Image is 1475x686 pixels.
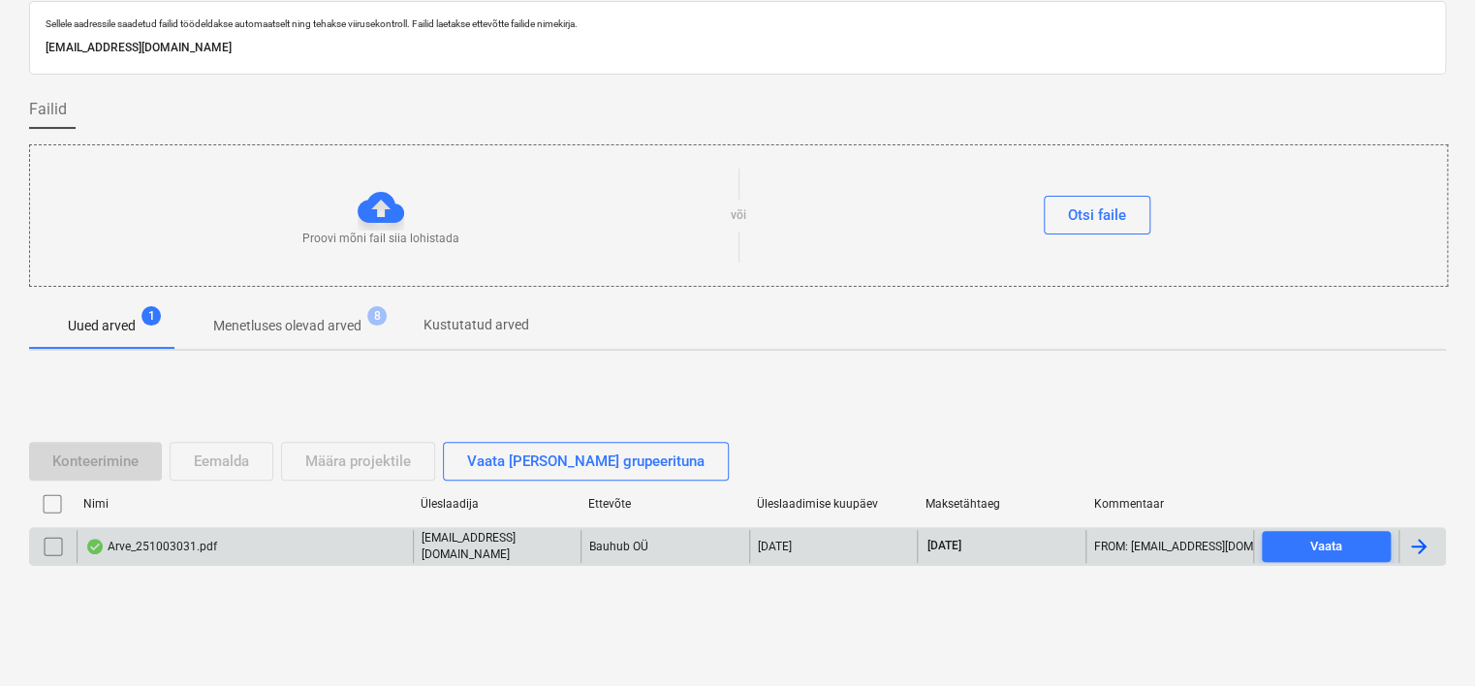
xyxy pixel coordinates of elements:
[141,306,161,326] span: 1
[85,539,217,554] div: Arve_251003031.pdf
[420,497,573,511] div: Üleslaadija
[467,449,705,474] div: Vaata [PERSON_NAME] grupeerituna
[731,207,746,224] p: või
[926,538,963,554] span: [DATE]
[46,38,1429,58] p: [EMAIL_ADDRESS][DOMAIN_NAME]
[46,17,1429,30] p: Sellele aadressile saadetud failid töödeldakse automaatselt ning tehakse viirusekontroll. Failid ...
[1310,536,1342,558] div: Vaata
[302,231,459,247] p: Proovi mõni fail siia lohistada
[926,497,1079,511] div: Maksetähtaeg
[1044,196,1150,234] button: Otsi faile
[367,306,387,326] span: 8
[1068,203,1126,228] div: Otsi faile
[424,315,529,335] p: Kustutatud arved
[443,442,729,481] button: Vaata [PERSON_NAME] grupeerituna
[29,98,67,121] span: Failid
[29,144,1448,287] div: Proovi mõni fail siia lohistadavõiOtsi faile
[83,497,404,511] div: Nimi
[588,497,741,511] div: Ettevõte
[581,530,748,563] div: Bauhub OÜ
[757,497,910,511] div: Üleslaadimise kuupäev
[422,530,573,563] p: [EMAIL_ADDRESS][DOMAIN_NAME]
[1093,497,1246,511] div: Kommentaar
[1262,531,1391,562] button: Vaata
[68,316,136,336] p: Uued arved
[85,539,105,554] div: Andmed failist loetud
[213,316,361,336] p: Menetluses olevad arved
[758,540,792,553] div: [DATE]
